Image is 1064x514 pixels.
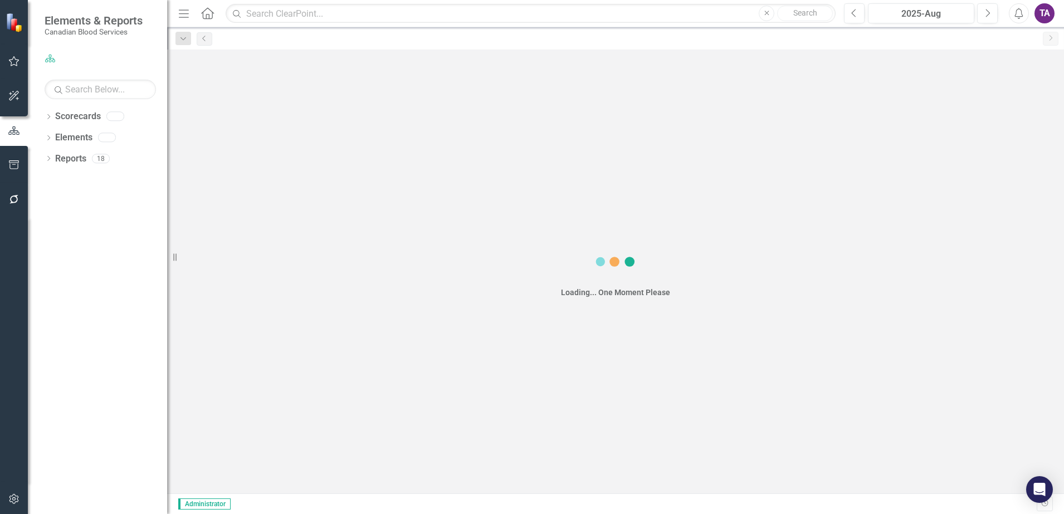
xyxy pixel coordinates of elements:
input: Search Below... [45,80,156,99]
div: 2025-Aug [872,7,970,21]
a: Elements [55,131,92,144]
span: Elements & Reports [45,14,143,27]
span: Search [793,8,817,17]
img: ClearPoint Strategy [6,12,25,32]
div: Open Intercom Messenger [1026,476,1053,503]
div: 18 [92,154,110,163]
button: 2025-Aug [868,3,974,23]
a: Reports [55,153,86,165]
span: Administrator [178,498,231,510]
button: Search [777,6,833,21]
small: Canadian Blood Services [45,27,143,36]
a: Scorecards [55,110,101,123]
input: Search ClearPoint... [226,4,836,23]
div: Loading... One Moment Please [561,287,670,298]
button: TA [1034,3,1055,23]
